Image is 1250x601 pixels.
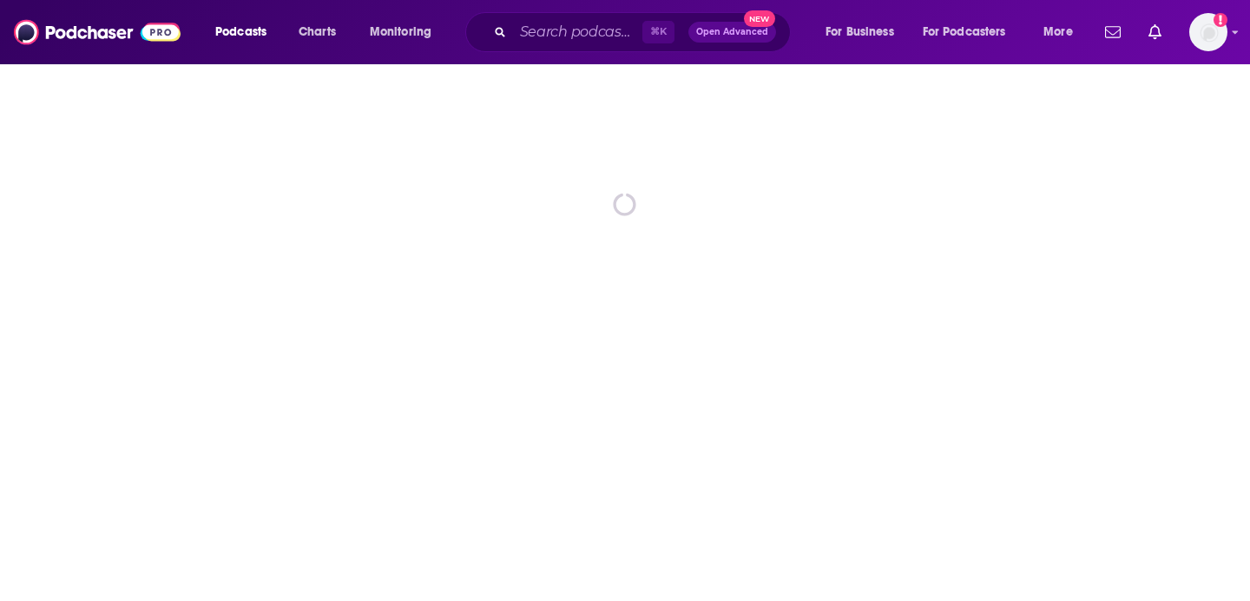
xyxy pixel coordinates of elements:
[923,20,1006,44] span: For Podcasters
[370,20,431,44] span: Monitoring
[14,16,181,49] img: Podchaser - Follow, Share and Rate Podcasts
[513,18,642,46] input: Search podcasts, credits, & more...
[826,20,894,44] span: For Business
[813,18,916,46] button: open menu
[688,22,776,43] button: Open AdvancedNew
[911,18,1031,46] button: open menu
[1189,13,1227,51] img: User Profile
[1043,20,1073,44] span: More
[1189,13,1227,51] span: Logged in as amandagibson
[1031,18,1095,46] button: open menu
[203,18,289,46] button: open menu
[1189,13,1227,51] button: Show profile menu
[744,10,775,27] span: New
[696,28,768,36] span: Open Advanced
[1214,13,1227,27] svg: Add a profile image
[287,18,346,46] a: Charts
[299,20,336,44] span: Charts
[642,21,674,43] span: ⌘ K
[1141,17,1168,47] a: Show notifications dropdown
[1098,17,1128,47] a: Show notifications dropdown
[215,20,266,44] span: Podcasts
[358,18,454,46] button: open menu
[482,12,807,52] div: Search podcasts, credits, & more...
